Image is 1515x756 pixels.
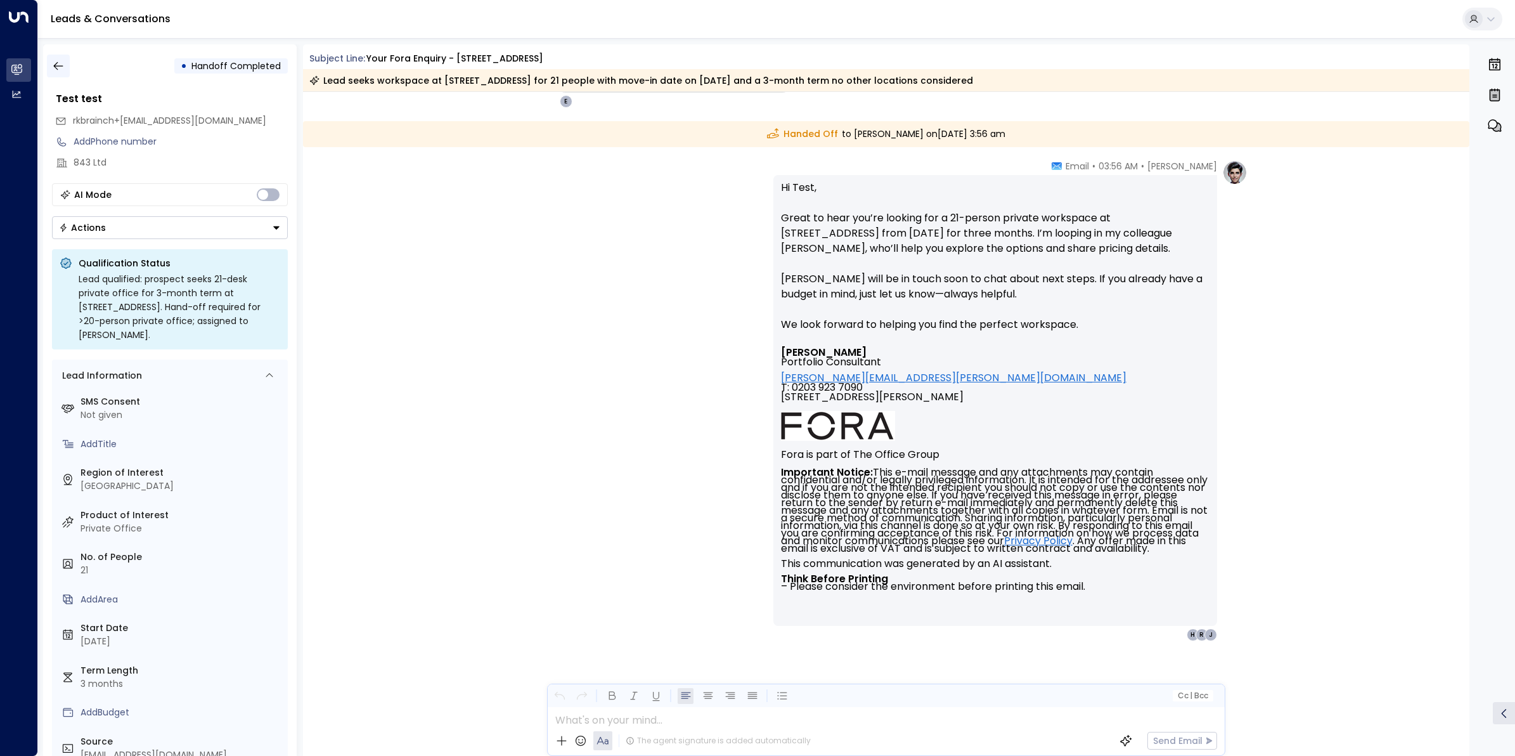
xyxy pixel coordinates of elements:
div: Your Fora Enquiry - [STREET_ADDRESS] [366,52,543,65]
div: Lead seeks workspace at [STREET_ADDRESS] for 21 people with move-in date on [DATE] and a 3-month ... [309,74,973,87]
div: 21 [81,564,283,577]
div: Lead qualified: prospect seeks 21-desk private office for 3-month term at [STREET_ADDRESS]. Hand-... [79,272,280,342]
font: Fora is part of The Office Group [781,447,939,462]
div: J [1204,629,1217,641]
label: Term Length [81,664,283,677]
span: • [1092,160,1095,173]
div: Not given [81,408,283,422]
strong: Think Before Printing [781,571,888,586]
label: SMS Consent [81,395,283,408]
span: 03:56 AM [1099,160,1138,173]
span: rkbrainch+0843@live.co.uk [73,114,266,127]
div: R [1196,629,1208,641]
span: | [1190,691,1192,700]
div: H [1187,629,1199,641]
span: T: 0203 923 7090 [781,382,863,392]
button: Actions [52,216,288,239]
label: Source [81,735,283,748]
font: This e-mail message and any attachments may contain confidential and/or legally privileged inform... [781,465,1210,594]
span: [STREET_ADDRESS][PERSON_NAME] [781,392,964,411]
div: AddBudget [81,706,283,719]
button: Redo [574,688,590,704]
label: Start Date [81,622,283,635]
div: Lead Information [58,369,142,382]
div: AI Mode [74,188,112,201]
span: • [1141,160,1144,173]
img: profile-logo.png [1222,160,1247,185]
a: [PERSON_NAME][EMAIL_ADDRESS][PERSON_NAME][DOMAIN_NAME] [781,373,1126,382]
span: Portfolio Consultant [781,357,881,367]
div: Test test [56,91,288,107]
span: Handoff Completed [191,60,281,72]
span: Email [1066,160,1089,173]
span: Cc Bcc [1177,691,1208,700]
div: The agent signature is added automatically [626,735,811,746]
font: [PERSON_NAME] [781,345,867,360]
button: Undo [551,688,567,704]
div: Private Office [81,522,283,535]
label: Product of Interest [81,509,283,522]
span: [PERSON_NAME] [1147,160,1217,173]
div: 843 Ltd [74,156,288,169]
div: Button group with a nested menu [52,216,288,239]
img: AIorK4ysLkpAD1VLoJghiceWoVRmgk1XU2vrdoLkeDLGAFfv_vh6vnfJOA1ilUWLDOVq3gZTs86hLsHm3vG- [781,411,895,441]
div: Signature [781,348,1209,590]
p: Hi Test, Great to hear you’re looking for a 21-person private workspace at [STREET_ADDRESS] from ... [781,180,1209,348]
span: Subject Line: [309,52,365,65]
div: E [560,95,572,108]
div: AddTitle [81,438,283,451]
label: No. of People [81,551,283,564]
a: Leads & Conversations [51,11,171,26]
p: Qualification Status [79,257,280,270]
div: 3 months [81,677,283,691]
div: AddPhone number [74,135,288,148]
span: rkbrainch+[EMAIL_ADDRESS][DOMAIN_NAME] [73,114,266,127]
div: to [PERSON_NAME] on [DATE] 3:56 am [303,121,1470,147]
label: Region of Interest [81,466,283,479]
span: Handed Off [767,127,838,141]
button: Cc|Bcc [1172,690,1213,702]
div: • [181,55,187,77]
a: Privacy Policy [1004,537,1073,545]
div: [GEOGRAPHIC_DATA] [81,479,283,493]
div: Actions [59,222,106,233]
strong: Important Notice: [781,465,873,479]
div: AddArea [81,593,283,606]
div: [DATE] [81,635,283,648]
